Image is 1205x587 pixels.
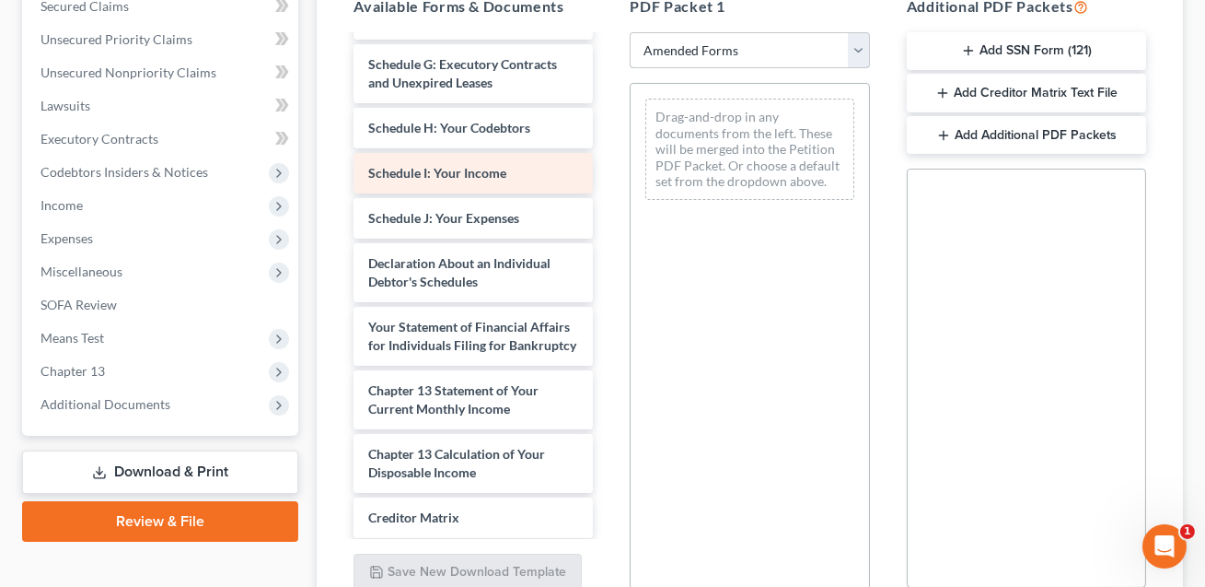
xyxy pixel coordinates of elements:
iframe: Intercom live chat [1142,524,1187,569]
span: Expenses [41,230,93,246]
a: Unsecured Nonpriority Claims [26,56,298,89]
span: Income [41,197,83,213]
span: Unsecured Nonpriority Claims [41,65,216,80]
span: Unsecured Priority Claims [41,31,192,47]
a: Executory Contracts [26,123,298,156]
span: Miscellaneous [41,264,122,279]
span: Chapter 13 Calculation of Your Disposable Income [368,446,545,480]
span: Schedule J: Your Expenses [368,210,519,226]
a: Download & Print [22,451,298,494]
span: Creditor Matrix [368,510,459,525]
a: Review & File [22,501,298,542]
span: Declaration About an Individual Debtor's Schedules [368,255,550,289]
span: SOFA Review [41,297,117,312]
span: Chapter 13 [41,363,105,379]
span: Lawsuits [41,98,90,113]
button: Add Creditor Matrix Text File [907,74,1146,112]
span: 1 [1180,524,1195,539]
div: Drag-and-drop in any documents from the left. These will be merged into the Petition PDF Packet. ... [645,99,853,200]
button: Add SSN Form (121) [907,32,1146,71]
span: Means Test [41,330,104,346]
span: Executory Contracts [41,131,158,147]
span: Schedule I: Your Income [368,165,506,181]
span: Your Statement of Financial Affairs for Individuals Filing for Bankruptcy [368,319,576,353]
a: Unsecured Priority Claims [26,23,298,56]
a: SOFA Review [26,288,298,322]
span: Chapter 13 Statement of Your Current Monthly Income [368,382,539,417]
a: Lawsuits [26,89,298,123]
span: Schedule G: Executory Contracts and Unexpired Leases [368,56,557,90]
span: Codebtors Insiders & Notices [41,164,208,180]
span: Additional Documents [41,396,170,412]
button: Add Additional PDF Packets [907,116,1146,155]
span: Schedule H: Your Codebtors [368,120,530,135]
